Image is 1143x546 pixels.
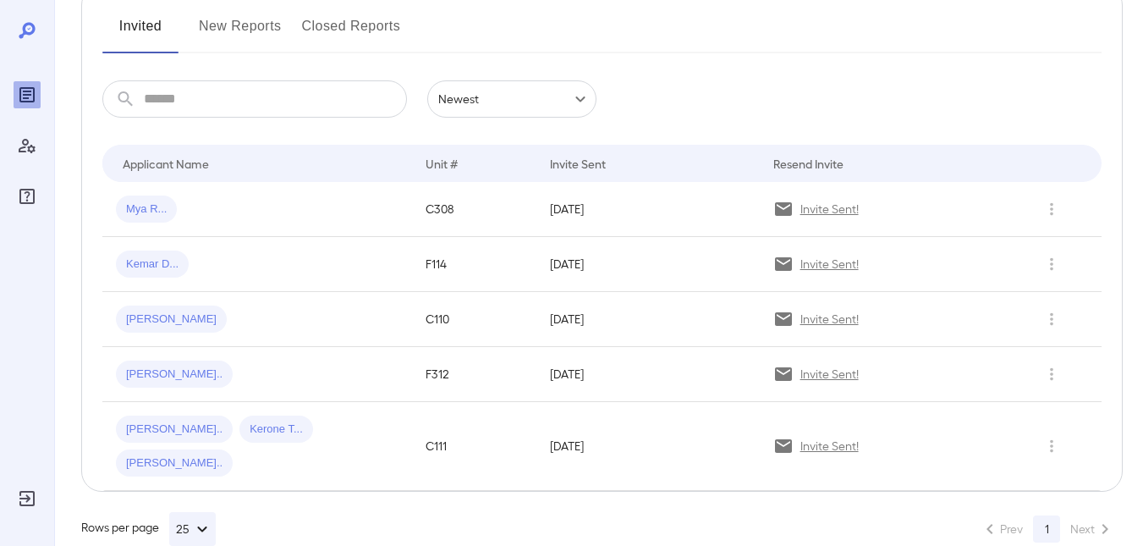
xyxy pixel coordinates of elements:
span: Mya R... [116,201,177,218]
p: Invite Sent! [800,201,859,218]
span: [PERSON_NAME].. [116,455,233,472]
div: Log Out [14,485,41,512]
p: Invite Sent! [800,311,859,328]
div: Applicant Name [123,153,209,174]
button: Row Actions [1038,196,1065,223]
td: C110 [412,292,536,347]
td: [DATE] [536,347,760,402]
button: Invited [102,13,179,53]
button: Closed Reports [302,13,401,53]
button: New Reports [199,13,282,53]
span: [PERSON_NAME] [116,312,227,328]
td: F114 [412,237,536,292]
span: Kerone T... [239,422,313,438]
td: C111 [412,402,536,491]
button: Row Actions [1038,361,1065,388]
span: [PERSON_NAME].. [116,367,233,383]
td: [DATE] [536,237,760,292]
button: page 1 [1033,516,1060,543]
p: Invite Sent! [800,438,859,455]
span: Kemar D... [116,256,189,273]
div: Invite Sent [550,153,606,174]
span: [PERSON_NAME].. [116,422,233,438]
td: [DATE] [536,402,760,491]
button: Row Actions [1038,433,1065,460]
div: FAQ [14,183,41,210]
div: Newest [427,80,596,118]
div: Reports [14,81,41,108]
button: 25 [169,512,216,546]
td: F312 [412,347,536,402]
td: [DATE] [536,292,760,347]
td: [DATE] [536,182,760,237]
p: Invite Sent! [800,256,859,273]
td: C308 [412,182,536,237]
button: Row Actions [1038,251,1065,278]
p: Invite Sent! [800,366,859,383]
div: Unit # [426,153,458,174]
nav: pagination navigation [972,516,1123,543]
div: Rows per page [81,512,216,546]
button: Row Actions [1038,306,1065,333]
div: Manage Users [14,132,41,159]
div: Resend Invite [773,153,844,174]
